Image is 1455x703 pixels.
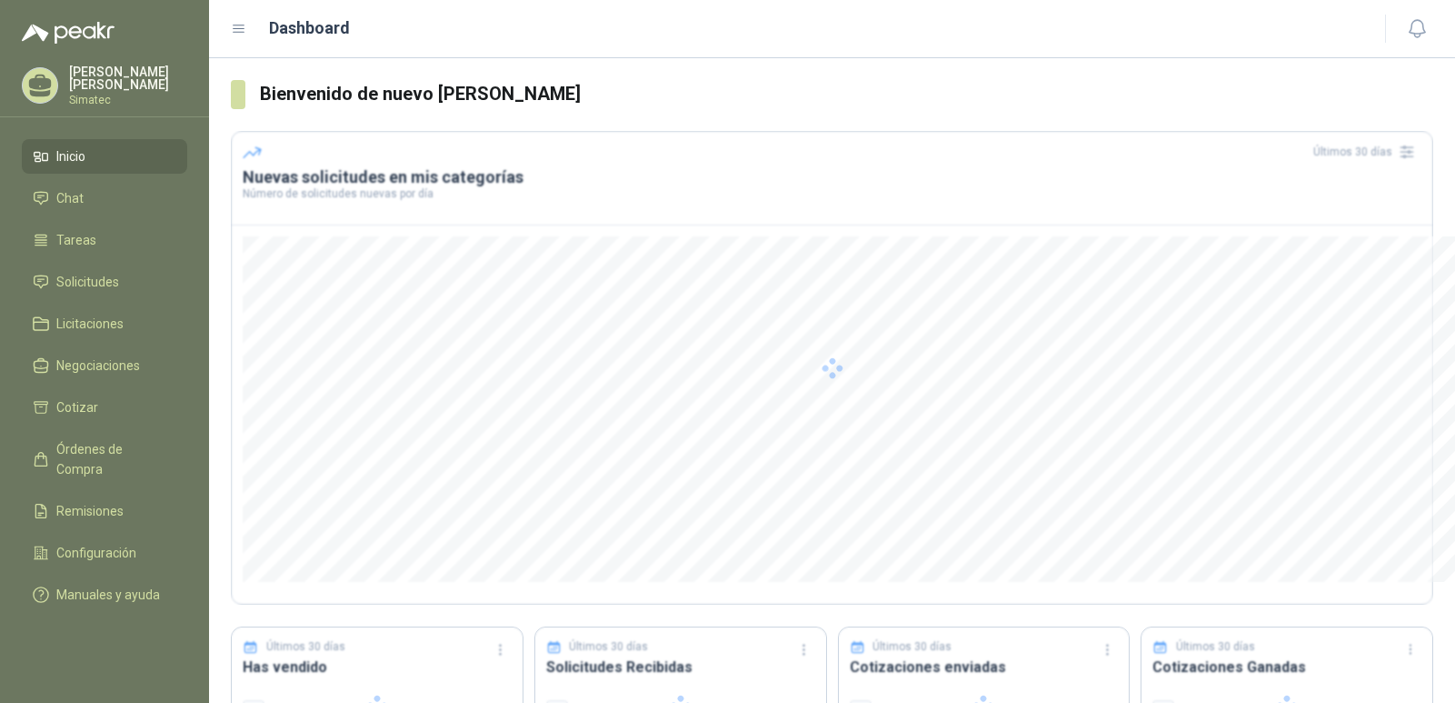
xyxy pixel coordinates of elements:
span: Configuración [56,543,136,563]
span: Cotizar [56,397,98,417]
span: Tareas [56,230,96,250]
span: Chat [56,188,84,208]
a: Tareas [22,223,187,257]
p: Simatec [69,95,187,105]
h1: Dashboard [269,15,350,41]
a: Licitaciones [22,306,187,341]
span: Inicio [56,146,85,166]
a: Inicio [22,139,187,174]
span: Manuales y ayuda [56,585,160,605]
a: Negociaciones [22,348,187,383]
p: [PERSON_NAME] [PERSON_NAME] [69,65,187,91]
a: Configuración [22,536,187,570]
span: Licitaciones [56,314,124,334]
span: Solicitudes [56,272,119,292]
a: Solicitudes [22,265,187,299]
a: Remisiones [22,494,187,528]
h3: Bienvenido de nuevo [PERSON_NAME] [260,80,1433,108]
a: Órdenes de Compra [22,432,187,487]
span: Remisiones [56,501,124,521]
a: Chat [22,181,187,216]
img: Logo peakr [22,22,115,44]
a: Cotizar [22,390,187,425]
span: Órdenes de Compra [56,439,170,479]
a: Manuales y ayuda [22,577,187,612]
span: Negociaciones [56,356,140,376]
